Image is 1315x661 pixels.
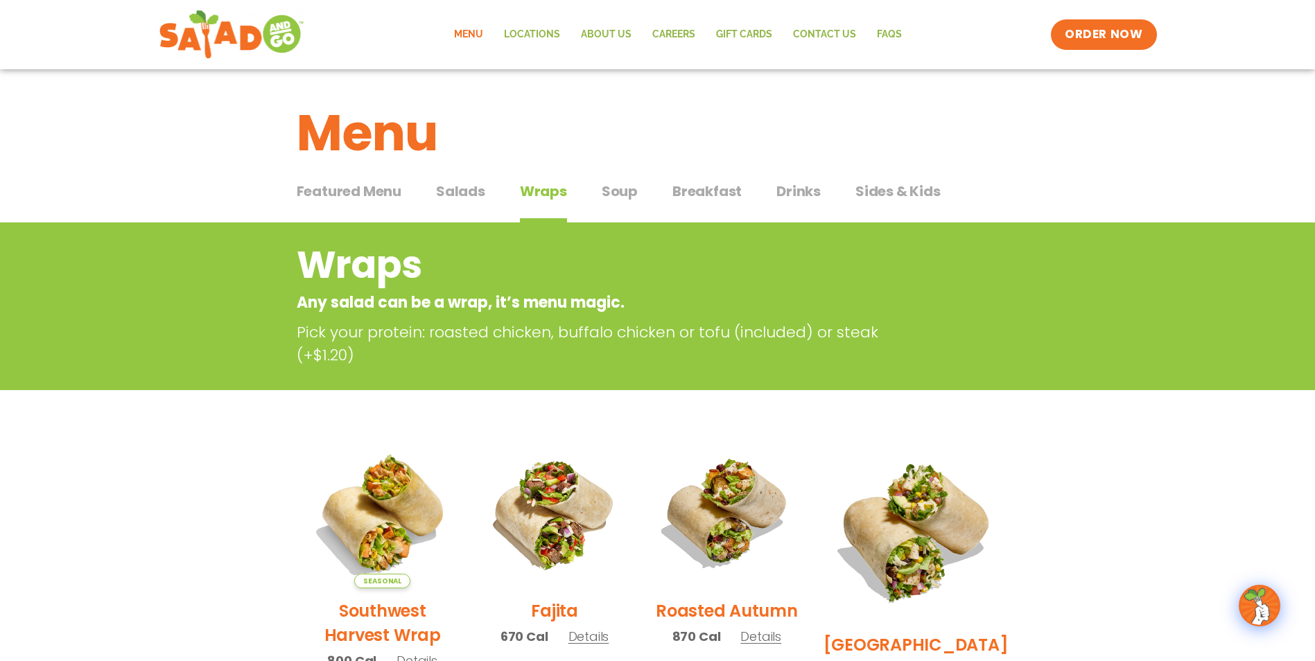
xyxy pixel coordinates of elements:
[706,19,783,51] a: GIFT CARDS
[568,628,609,645] span: Details
[479,437,630,588] img: Product photo for Fajita Wrap
[297,321,914,367] p: Pick your protein: roasted chicken, buffalo chicken or tofu (included) or steak (+$1.20)
[672,627,721,646] span: 870 Cal
[297,291,907,314] p: Any salad can be a wrap, it’s menu magic.
[776,181,821,202] span: Drinks
[1065,26,1142,43] span: ORDER NOW
[297,181,401,202] span: Featured Menu
[783,19,866,51] a: Contact Us
[159,7,305,62] img: new-SAG-logo-768×292
[1240,586,1279,625] img: wpChatIcon
[642,19,706,51] a: Careers
[520,181,567,202] span: Wraps
[740,628,781,645] span: Details
[436,181,485,202] span: Salads
[866,19,912,51] a: FAQs
[824,633,1009,657] h2: [GEOGRAPHIC_DATA]
[494,19,571,51] a: Locations
[297,237,907,293] h2: Wraps
[651,437,802,588] img: Product photo for Roasted Autumn Wrap
[444,19,912,51] nav: Menu
[571,19,642,51] a: About Us
[672,181,742,202] span: Breakfast
[297,96,1019,170] h1: Menu
[354,574,410,588] span: Seasonal
[656,599,798,623] h2: Roasted Autumn
[297,176,1019,223] div: Tabbed content
[1051,19,1156,50] a: ORDER NOW
[855,181,941,202] span: Sides & Kids
[307,599,458,647] h2: Southwest Harvest Wrap
[531,599,578,623] h2: Fajita
[500,627,548,646] span: 670 Cal
[824,437,1009,622] img: Product photo for BBQ Ranch Wrap
[307,437,458,588] img: Product photo for Southwest Harvest Wrap
[444,19,494,51] a: Menu
[602,181,638,202] span: Soup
